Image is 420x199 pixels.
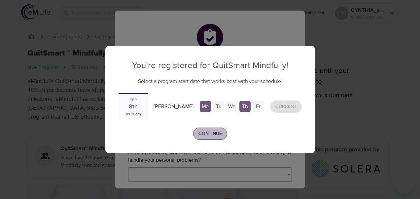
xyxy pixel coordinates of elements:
div: 8th [129,103,138,111]
div: [PERSON_NAME] [151,100,196,113]
button: Continue [193,128,227,140]
p: Select a program start date that works best with your schedule. [119,77,302,85]
div: Sep [130,97,137,103]
div: Fr [253,101,264,112]
div: We [226,101,237,112]
p: You’re registered for QuitSmart Mindfully! [119,59,302,72]
span: Continue [198,130,222,138]
div: Tu [213,101,224,112]
div: 11:00 am [125,111,141,117]
div: Th [239,101,251,112]
div: Mo [200,101,211,112]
